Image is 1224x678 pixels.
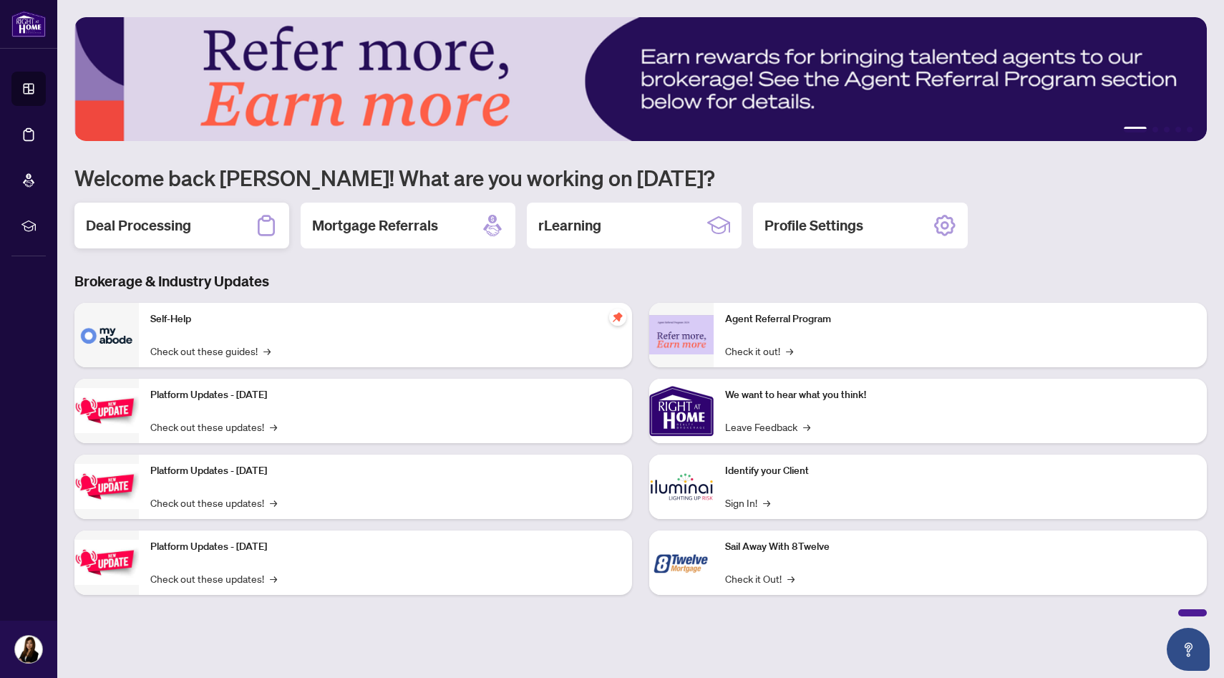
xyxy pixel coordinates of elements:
[725,419,810,435] a: Leave Feedback→
[150,343,271,359] a: Check out these guides!→
[150,387,621,403] p: Platform Updates - [DATE]
[725,571,795,586] a: Check it Out!→
[725,539,1195,555] p: Sail Away With 8Twelve
[150,539,621,555] p: Platform Updates - [DATE]
[1152,127,1158,132] button: 2
[74,271,1207,291] h3: Brokerage & Industry Updates
[725,311,1195,327] p: Agent Referral Program
[74,464,139,509] img: Platform Updates - July 8, 2025
[725,387,1195,403] p: We want to hear what you think!
[86,215,191,236] h2: Deal Processing
[725,463,1195,479] p: Identify your Client
[150,495,277,510] a: Check out these updates!→
[1187,127,1193,132] button: 5
[270,419,277,435] span: →
[649,315,714,354] img: Agent Referral Program
[1124,127,1147,132] button: 1
[1175,127,1181,132] button: 4
[11,11,46,37] img: logo
[786,343,793,359] span: →
[763,495,770,510] span: →
[649,531,714,595] img: Sail Away With 8Twelve
[1167,628,1210,671] button: Open asap
[538,215,601,236] h2: rLearning
[74,164,1207,191] h1: Welcome back [PERSON_NAME]! What are you working on [DATE]?
[649,379,714,443] img: We want to hear what you think!
[74,388,139,433] img: Platform Updates - July 21, 2025
[263,343,271,359] span: →
[150,311,621,327] p: Self-Help
[725,495,770,510] a: Sign In!→
[609,309,626,326] span: pushpin
[725,343,793,359] a: Check it out!→
[74,540,139,585] img: Platform Updates - June 23, 2025
[787,571,795,586] span: →
[764,215,863,236] h2: Profile Settings
[270,495,277,510] span: →
[803,419,810,435] span: →
[74,17,1207,141] img: Slide 0
[15,636,42,663] img: Profile Icon
[649,455,714,519] img: Identify your Client
[150,571,277,586] a: Check out these updates!→
[150,419,277,435] a: Check out these updates!→
[150,463,621,479] p: Platform Updates - [DATE]
[74,303,139,367] img: Self-Help
[270,571,277,586] span: →
[312,215,438,236] h2: Mortgage Referrals
[1164,127,1170,132] button: 3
